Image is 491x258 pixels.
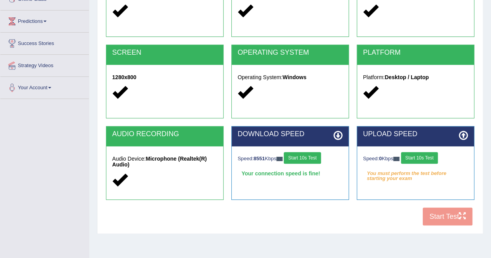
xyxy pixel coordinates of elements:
[393,157,399,161] img: ajax-loader-fb-connection.gif
[112,130,217,138] h2: AUDIO RECORDING
[283,74,306,80] strong: Windows
[0,77,89,96] a: Your Account
[385,74,429,80] strong: Desktop / Laptop
[238,74,343,80] h5: Operating System:
[284,152,321,164] button: Start 10s Test
[112,156,217,168] h5: Audio Device:
[238,168,343,179] div: Your connection speed is fine!
[379,156,382,161] strong: 0
[0,10,89,30] a: Predictions
[238,130,343,138] h2: DOWNLOAD SPEED
[253,156,265,161] strong: 8551
[363,152,468,166] div: Speed: Kbps
[112,156,207,168] strong: Microphone (Realtek(R) Audio)
[363,74,468,80] h5: Platform:
[238,152,343,166] div: Speed: Kbps
[238,49,343,57] h2: OPERATING SYSTEM
[363,130,468,138] h2: UPLOAD SPEED
[363,49,468,57] h2: PLATFORM
[0,33,89,52] a: Success Stories
[0,55,89,74] a: Strategy Videos
[112,49,217,57] h2: SCREEN
[363,168,468,179] em: You must perform the test before starting your exam
[401,152,438,164] button: Start 10s Test
[112,74,136,80] strong: 1280x800
[276,157,283,161] img: ajax-loader-fb-connection.gif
